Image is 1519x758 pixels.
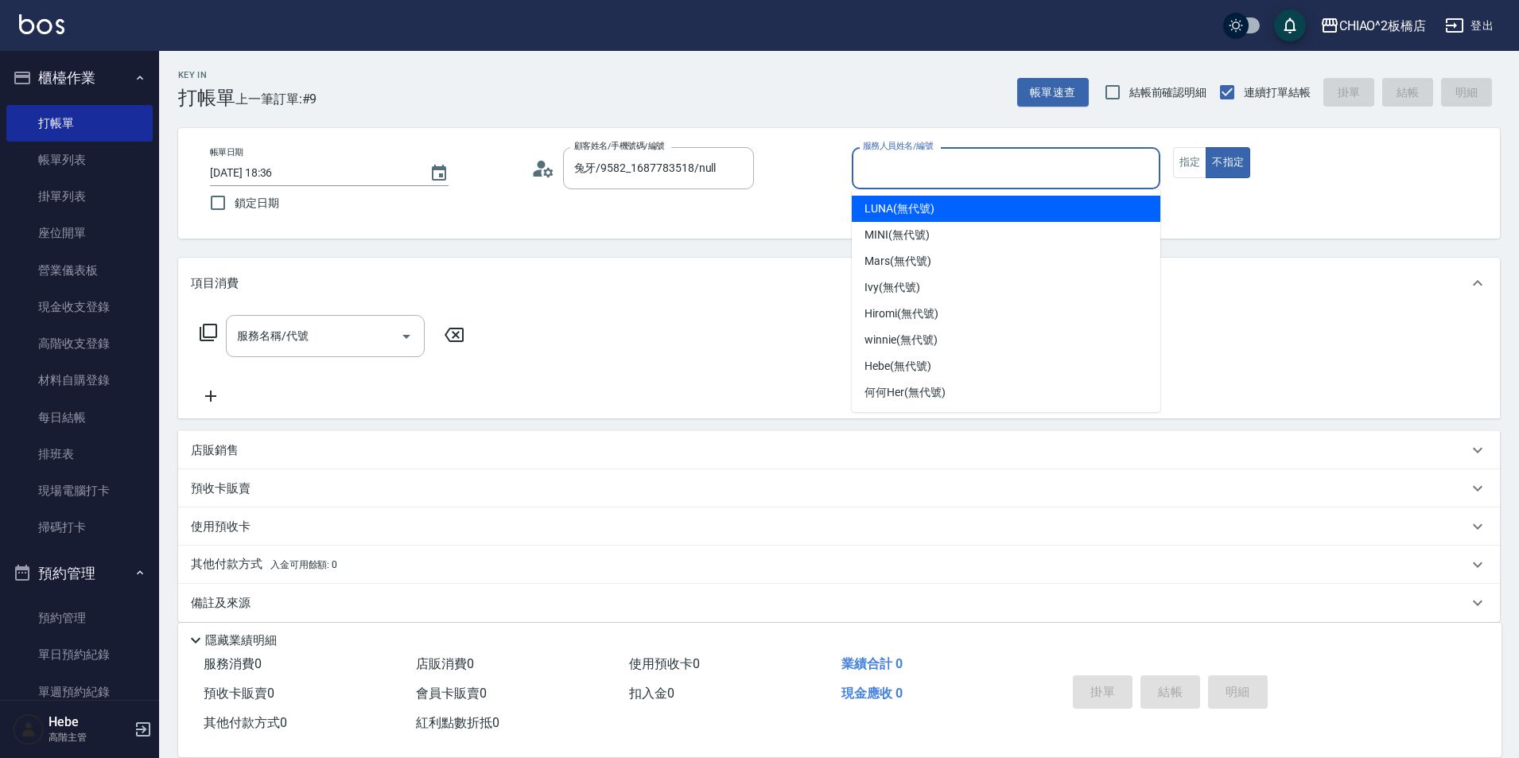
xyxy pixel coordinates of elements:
[416,715,499,730] span: 紅利點數折抵 0
[49,714,130,730] h5: Hebe
[178,546,1500,584] div: 其他付款方式入金可用餘額: 0
[6,215,153,251] a: 座位開單
[204,715,287,730] span: 其他付款方式 0
[6,674,153,710] a: 單週預約紀錄
[235,195,279,212] span: 鎖定日期
[6,362,153,398] a: 材料自購登錄
[191,556,337,573] p: 其他付款方式
[178,70,235,80] h2: Key In
[6,142,153,178] a: 帳單列表
[6,289,153,325] a: 現金收支登錄
[6,325,153,362] a: 高階收支登錄
[178,258,1500,309] div: 項目消費
[841,656,903,671] span: 業績合計 0
[1314,10,1433,42] button: CHIAO^2板橋店
[6,57,153,99] button: 櫃檯作業
[6,600,153,636] a: 預約管理
[13,713,45,745] img: Person
[1274,10,1306,41] button: save
[191,519,251,535] p: 使用預收卡
[204,686,274,701] span: 預收卡販賣 0
[841,686,903,701] span: 現金應收 0
[6,252,153,289] a: 營業儀表板
[6,436,153,472] a: 排班表
[178,507,1500,546] div: 使用預收卡
[1439,11,1500,41] button: 登出
[1173,147,1207,178] button: 指定
[864,384,946,401] span: 何何Her (無代號)
[205,632,277,649] p: 隱藏業績明細
[864,358,931,375] span: Hebe (無代號)
[394,324,419,349] button: Open
[420,154,458,192] button: Choose date, selected date is 2025-09-23
[204,656,262,671] span: 服務消費 0
[6,636,153,673] a: 單日預約紀錄
[49,730,130,744] p: 高階主管
[864,305,938,322] span: Hiromi (無代號)
[210,146,243,158] label: 帳單日期
[210,160,414,186] input: YYYY/MM/DD hh:mm
[1129,84,1207,101] span: 結帳前確認明細
[191,275,239,292] p: 項目消費
[864,200,934,217] span: LUNA (無代號)
[629,686,674,701] span: 扣入金 0
[1017,78,1089,107] button: 帳單速查
[864,227,930,243] span: MINI (無代號)
[178,87,235,109] h3: 打帳單
[6,509,153,546] a: 掃碼打卡
[191,595,251,612] p: 備註及來源
[191,442,239,459] p: 店販銷售
[863,140,933,152] label: 服務人員姓名/編號
[178,431,1500,469] div: 店販銷售
[574,140,665,152] label: 顧客姓名/手機號碼/編號
[6,399,153,436] a: 每日結帳
[19,14,64,34] img: Logo
[1206,147,1250,178] button: 不指定
[416,656,474,671] span: 店販消費 0
[864,279,920,296] span: Ivy (無代號)
[178,584,1500,622] div: 備註及來源
[191,480,251,497] p: 預收卡販賣
[6,472,153,509] a: 現場電腦打卡
[6,553,153,594] button: 預約管理
[1339,16,1427,36] div: CHIAO^2板橋店
[1244,84,1311,101] span: 連續打單結帳
[864,253,931,270] span: Mars (無代號)
[270,559,338,570] span: 入金可用餘額: 0
[6,105,153,142] a: 打帳單
[178,469,1500,507] div: 預收卡販賣
[6,178,153,215] a: 掛單列表
[864,332,937,348] span: winnie (無代號)
[416,686,487,701] span: 會員卡販賣 0
[629,656,700,671] span: 使用預收卡 0
[235,89,317,109] span: 上一筆訂單:#9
